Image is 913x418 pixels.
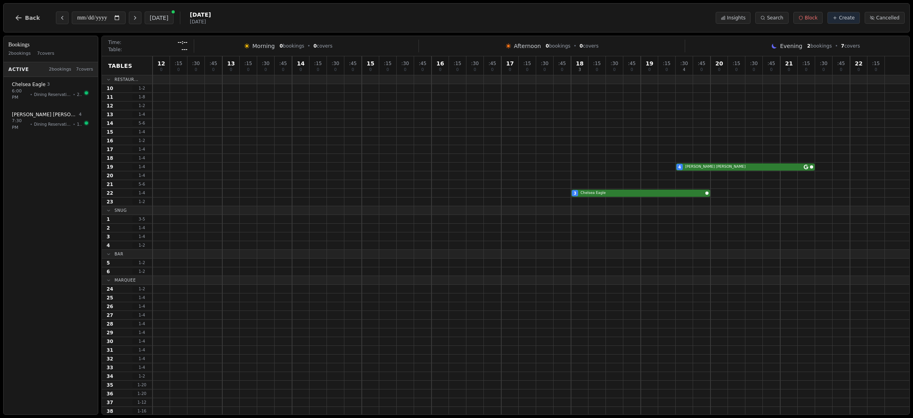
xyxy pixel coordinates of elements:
[300,68,302,72] span: 0
[596,68,598,72] span: 0
[73,92,75,98] span: •
[115,77,138,82] span: Restaur...
[770,68,772,72] span: 0
[700,68,703,72] span: 0
[210,61,217,66] span: : 45
[313,43,332,49] span: covers
[56,12,69,24] button: Previous day
[264,68,267,72] span: 0
[145,12,174,24] button: [DATE]
[132,391,151,397] span: 1 - 20
[107,321,113,327] span: 28
[132,338,151,344] span: 1 - 4
[875,68,877,72] span: 0
[807,43,832,49] span: bookings
[750,61,758,66] span: : 30
[181,46,187,53] span: ---
[132,373,151,379] span: 1 - 2
[132,216,151,222] span: 3 - 5
[876,15,900,21] span: Cancelled
[541,61,548,66] span: : 30
[835,43,838,49] span: •
[175,61,182,66] span: : 15
[107,190,113,196] span: 22
[132,85,151,91] span: 1 - 2
[509,68,511,72] span: 0
[107,199,113,205] span: 23
[561,68,563,72] span: 0
[489,61,496,66] span: : 45
[685,164,802,170] span: [PERSON_NAME] [PERSON_NAME]
[132,181,151,187] span: 5 - 6
[279,43,283,49] span: 0
[628,61,636,66] span: : 45
[115,207,127,213] span: Snug
[244,61,252,66] span: : 15
[107,286,113,292] span: 24
[314,61,322,66] span: : 15
[115,277,136,283] span: Marquee
[7,77,95,105] button: Chelsea Eagle36:00 PM•Dining Reservations•22
[132,399,151,405] span: 1 - 12
[718,68,720,72] span: 0
[107,356,113,362] span: 32
[107,173,113,179] span: 20
[665,68,668,72] span: 0
[822,68,825,72] span: 0
[317,68,319,72] span: 0
[132,173,151,178] span: 1 - 4
[558,61,566,66] span: : 45
[132,295,151,301] span: 1 - 4
[523,61,531,66] span: : 15
[12,81,46,88] span: Chelsea Eagle
[630,68,633,72] span: 0
[474,68,476,72] span: 0
[77,121,82,127] span: 19
[698,61,705,66] span: : 45
[334,68,336,72] span: 0
[230,68,232,72] span: 0
[506,61,514,66] span: 17
[132,199,151,205] span: 1 - 2
[768,61,775,66] span: : 45
[543,68,546,72] span: 0
[132,356,151,362] span: 1 - 4
[735,68,737,72] span: 0
[262,61,269,66] span: : 30
[308,43,310,49] span: •
[132,268,151,274] span: 1 - 2
[820,61,827,66] span: : 30
[837,61,845,66] span: : 45
[132,321,151,327] span: 1 - 4
[332,61,339,66] span: : 30
[107,338,113,345] span: 30
[190,11,211,19] span: [DATE]
[76,66,93,73] span: 7 covers
[132,190,151,196] span: 1 - 4
[386,68,389,72] span: 0
[107,164,113,170] span: 19
[212,68,214,72] span: 0
[132,347,151,353] span: 1 - 4
[132,382,151,388] span: 1 - 20
[753,68,755,72] span: 0
[132,330,151,336] span: 1 - 4
[872,61,880,66] span: : 15
[107,391,113,397] span: 36
[34,121,71,127] span: Dining Reservations
[115,251,123,257] span: Bar
[107,129,113,135] span: 15
[132,312,151,318] span: 1 - 4
[107,330,113,336] span: 29
[132,234,151,240] span: 1 - 4
[579,68,581,72] span: 3
[107,146,113,153] span: 17
[611,61,618,66] span: : 30
[8,41,93,49] h3: Bookings
[192,61,200,66] span: : 30
[351,68,354,72] span: 0
[580,43,599,49] span: covers
[157,61,165,66] span: 12
[160,68,162,72] span: 0
[30,92,32,98] span: •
